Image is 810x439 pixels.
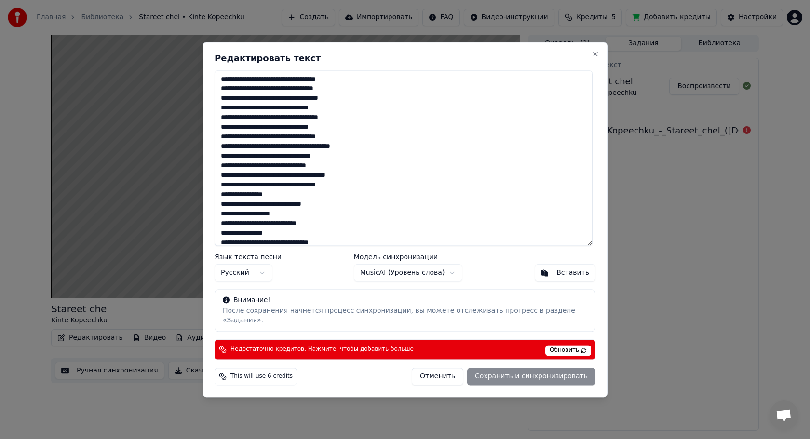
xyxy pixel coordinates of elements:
span: Недостаточно кредитов. Нажмите, чтобы добавить больше [230,346,414,354]
div: Внимание! [223,295,587,305]
span: This will use 6 credits [230,372,293,380]
button: Отменить [412,368,463,385]
div: После сохранения начнется процесс синхронизации, вы можете отслеживать прогресс в разделе «Задания». [223,306,587,325]
h2: Редактировать текст [215,54,595,63]
span: Обновить [545,345,591,356]
div: Вставить [556,268,589,278]
button: Вставить [535,264,595,281]
label: Модель синхронизации [354,253,463,260]
label: Язык текста песни [215,253,282,260]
